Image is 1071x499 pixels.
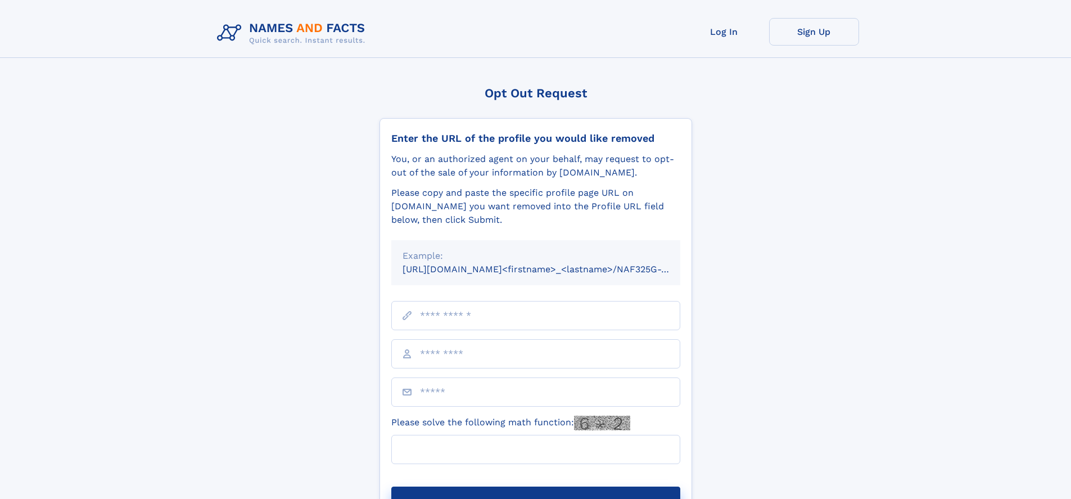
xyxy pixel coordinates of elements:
[213,18,374,48] img: Logo Names and Facts
[379,86,692,100] div: Opt Out Request
[391,152,680,179] div: You, or an authorized agent on your behalf, may request to opt-out of the sale of your informatio...
[403,264,702,275] small: [URL][DOMAIN_NAME]<firstname>_<lastname>/NAF325G-xxxxxxxx
[769,18,859,46] a: Sign Up
[391,132,680,145] div: Enter the URL of the profile you would like removed
[679,18,769,46] a: Log In
[403,249,669,263] div: Example:
[391,186,680,227] div: Please copy and paste the specific profile page URL on [DOMAIN_NAME] you want removed into the Pr...
[391,416,630,430] label: Please solve the following math function:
